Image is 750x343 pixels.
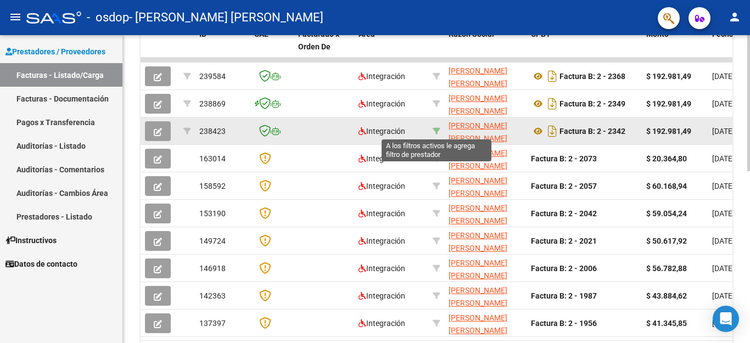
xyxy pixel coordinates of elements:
[531,154,597,163] strong: Factura B: 2 - 2073
[359,237,405,245] span: Integración
[527,23,642,71] datatable-header-cell: CPBT
[646,127,691,136] strong: $ 192.981,49
[449,202,522,225] div: 20292830727
[449,231,507,252] span: [PERSON_NAME] [PERSON_NAME]
[712,99,735,108] span: [DATE]
[294,23,354,71] datatable-header-cell: Facturado x Orden De
[449,312,522,335] div: 20292830727
[354,23,428,71] datatable-header-cell: Area
[199,319,226,328] span: 137397
[449,94,507,115] span: [PERSON_NAME] [PERSON_NAME]
[531,237,597,245] strong: Factura B: 2 - 2021
[646,99,691,108] strong: $ 192.981,49
[199,264,226,273] span: 146918
[531,291,597,300] strong: Factura B: 2 - 1987
[559,72,625,81] strong: Factura B: 2 - 2368
[559,127,625,136] strong: Factura B: 2 - 2342
[646,237,687,245] strong: $ 50.617,92
[712,237,735,245] span: [DATE]
[444,23,527,71] datatable-header-cell: Razón Social
[531,182,597,190] strong: Factura B: 2 - 2057
[359,99,405,108] span: Integración
[199,72,226,81] span: 239584
[712,154,735,163] span: [DATE]
[199,291,226,300] span: 142363
[359,319,405,328] span: Integración
[449,92,522,115] div: 20292830727
[642,23,708,71] datatable-header-cell: Monto
[449,176,507,198] span: [PERSON_NAME] [PERSON_NAME]
[646,209,687,218] strong: $ 59.054,24
[449,204,507,225] span: [PERSON_NAME] [PERSON_NAME]
[531,264,597,273] strong: Factura B: 2 - 2006
[712,264,735,273] span: [DATE]
[712,209,735,218] span: [DATE]
[199,127,226,136] span: 238423
[713,306,739,332] div: Open Intercom Messenger
[359,209,405,218] span: Integración
[545,122,559,140] i: Descargar documento
[712,319,735,328] span: [DATE]
[359,291,405,300] span: Integración
[250,23,294,71] datatable-header-cell: CAE
[728,10,741,24] mat-icon: person
[449,65,522,88] div: 20292830727
[195,23,250,71] datatable-header-cell: ID
[5,258,77,270] span: Datos de contacto
[87,5,129,30] span: - osdop
[712,72,735,81] span: [DATE]
[449,66,507,88] span: [PERSON_NAME] [PERSON_NAME]
[712,182,735,190] span: [DATE]
[5,234,57,246] span: Instructivos
[449,284,522,307] div: 20292830727
[449,286,507,307] span: [PERSON_NAME] [PERSON_NAME]
[359,154,405,163] span: Integración
[449,120,522,143] div: 20292830727
[449,121,507,143] span: [PERSON_NAME] [PERSON_NAME]
[646,182,687,190] strong: $ 60.168,94
[531,319,597,328] strong: Factura B: 2 - 1956
[359,182,405,190] span: Integración
[646,154,687,163] strong: $ 20.364,80
[449,147,522,170] div: 20292830727
[359,264,405,273] span: Integración
[199,99,226,108] span: 238869
[449,258,507,280] span: [PERSON_NAME] [PERSON_NAME]
[531,209,597,218] strong: Factura B: 2 - 2042
[545,68,559,85] i: Descargar documento
[199,154,226,163] span: 163014
[449,149,507,170] span: [PERSON_NAME] [PERSON_NAME]
[359,72,405,81] span: Integración
[199,209,226,218] span: 153190
[298,30,339,51] span: Facturado x Orden De
[646,72,691,81] strong: $ 192.981,49
[129,5,323,30] span: - [PERSON_NAME] [PERSON_NAME]
[712,291,735,300] span: [DATE]
[199,182,226,190] span: 158592
[449,257,522,280] div: 20292830727
[199,237,226,245] span: 149724
[9,10,22,24] mat-icon: menu
[559,99,625,108] strong: Factura B: 2 - 2349
[359,127,405,136] span: Integración
[646,264,687,273] strong: $ 56.782,88
[646,291,687,300] strong: $ 43.884,62
[646,319,687,328] strong: $ 41.345,85
[449,229,522,252] div: 20292830727
[712,127,735,136] span: [DATE]
[545,95,559,113] i: Descargar documento
[449,313,507,335] span: [PERSON_NAME] [PERSON_NAME]
[449,175,522,198] div: 20292830727
[5,46,105,58] span: Prestadores / Proveedores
